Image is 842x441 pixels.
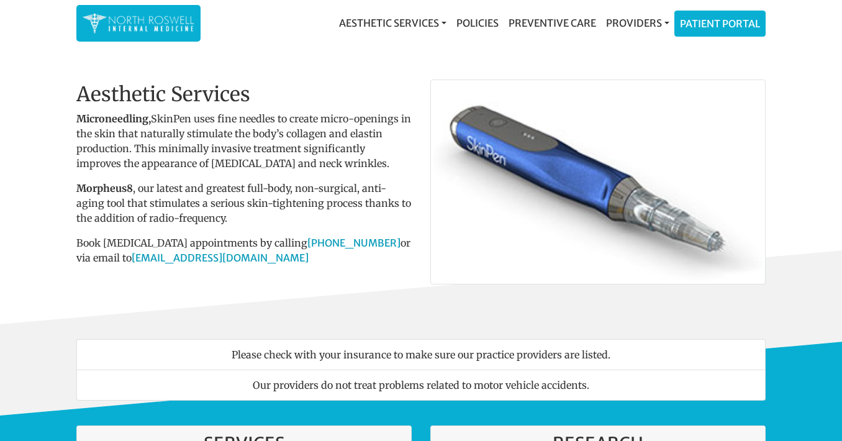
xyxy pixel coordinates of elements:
[451,11,504,35] a: Policies
[504,11,601,35] a: Preventive Care
[76,370,766,401] li: Our providers do not treat problems related to motor vehicle accidents.
[76,235,412,265] p: Book [MEDICAL_DATA] appointments by calling or via email to
[334,11,451,35] a: Aesthetic Services
[83,11,194,35] img: North Roswell Internal Medicine
[76,111,412,171] p: SkinPen uses fine needles to create micro-openings in the skin that naturally stimulate the body’...
[76,83,412,106] h2: Aesthetic Services
[76,339,766,370] li: Please check with your insurance to make sure our practice providers are listed.
[76,112,151,125] strong: Microneedling,
[132,252,309,264] a: [EMAIL_ADDRESS][DOMAIN_NAME]
[601,11,674,35] a: Providers
[675,11,765,36] a: Patient Portal
[76,181,412,225] p: , our latest and greatest full-body, non-surgical, anti-aging tool that stimulates a serious skin...
[307,237,401,249] a: [PHONE_NUMBER]
[76,182,133,194] b: Morpheus8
